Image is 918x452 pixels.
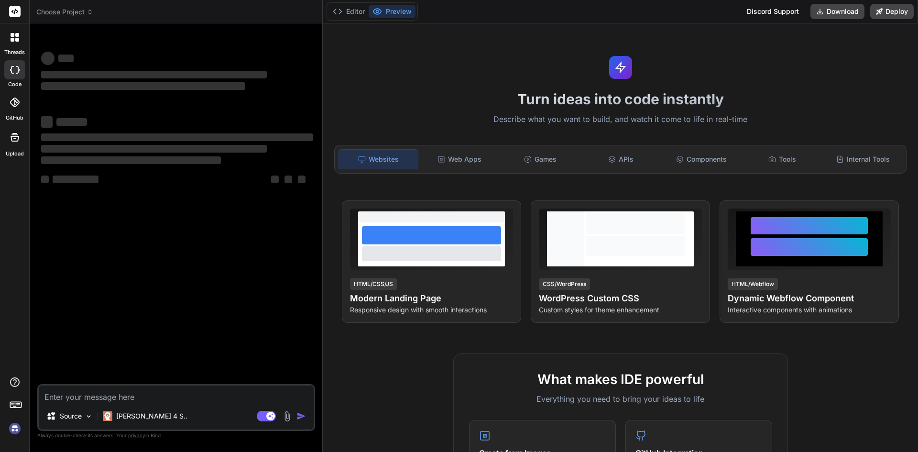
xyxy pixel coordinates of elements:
[501,149,580,169] div: Games
[823,149,902,169] div: Internal Tools
[469,369,772,389] h2: What makes IDE powerful
[539,292,702,305] h4: WordPress Custom CSS
[41,52,55,65] span: ‌
[53,176,98,183] span: ‌
[420,149,499,169] div: Web Apps
[36,7,93,17] span: Choose Project
[662,149,741,169] div: Components
[6,150,24,158] label: Upload
[41,71,267,78] span: ‌
[103,411,112,421] img: Claude 4 Sonnet
[4,48,25,56] label: threads
[339,149,418,169] div: Websites
[328,113,912,126] p: Describe what you want to build, and watch it come to life in real-time
[7,420,23,437] img: signin
[728,305,891,315] p: Interactive components with animations
[329,5,369,18] button: Editor
[298,176,306,183] span: ‌
[284,176,292,183] span: ‌
[41,145,267,153] span: ‌
[350,278,397,290] div: HTML/CSS/JS
[56,118,87,126] span: ‌
[41,116,53,128] span: ‌
[41,156,221,164] span: ‌
[296,411,306,421] img: icon
[282,411,293,422] img: attachment
[271,176,279,183] span: ‌
[539,305,702,315] p: Custom styles for theme enhancement
[581,149,660,169] div: APIs
[128,432,145,438] span: privacy
[116,411,187,421] p: [PERSON_NAME] 4 S..
[469,393,772,405] p: Everything you need to bring your ideas to life
[8,80,22,88] label: code
[743,149,822,169] div: Tools
[870,4,914,19] button: Deploy
[41,82,245,90] span: ‌
[41,176,49,183] span: ‌
[539,278,590,290] div: CSS/WordPress
[350,305,513,315] p: Responsive design with smooth interactions
[6,114,23,122] label: GitHub
[741,4,805,19] div: Discord Support
[369,5,415,18] button: Preview
[41,133,313,141] span: ‌
[37,431,315,440] p: Always double-check its answers. Your in Bind
[728,292,891,305] h4: Dynamic Webflow Component
[328,90,912,108] h1: Turn ideas into code instantly
[85,412,93,420] img: Pick Models
[728,278,778,290] div: HTML/Webflow
[810,4,864,19] button: Download
[350,292,513,305] h4: Modern Landing Page
[58,55,74,62] span: ‌
[60,411,82,421] p: Source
